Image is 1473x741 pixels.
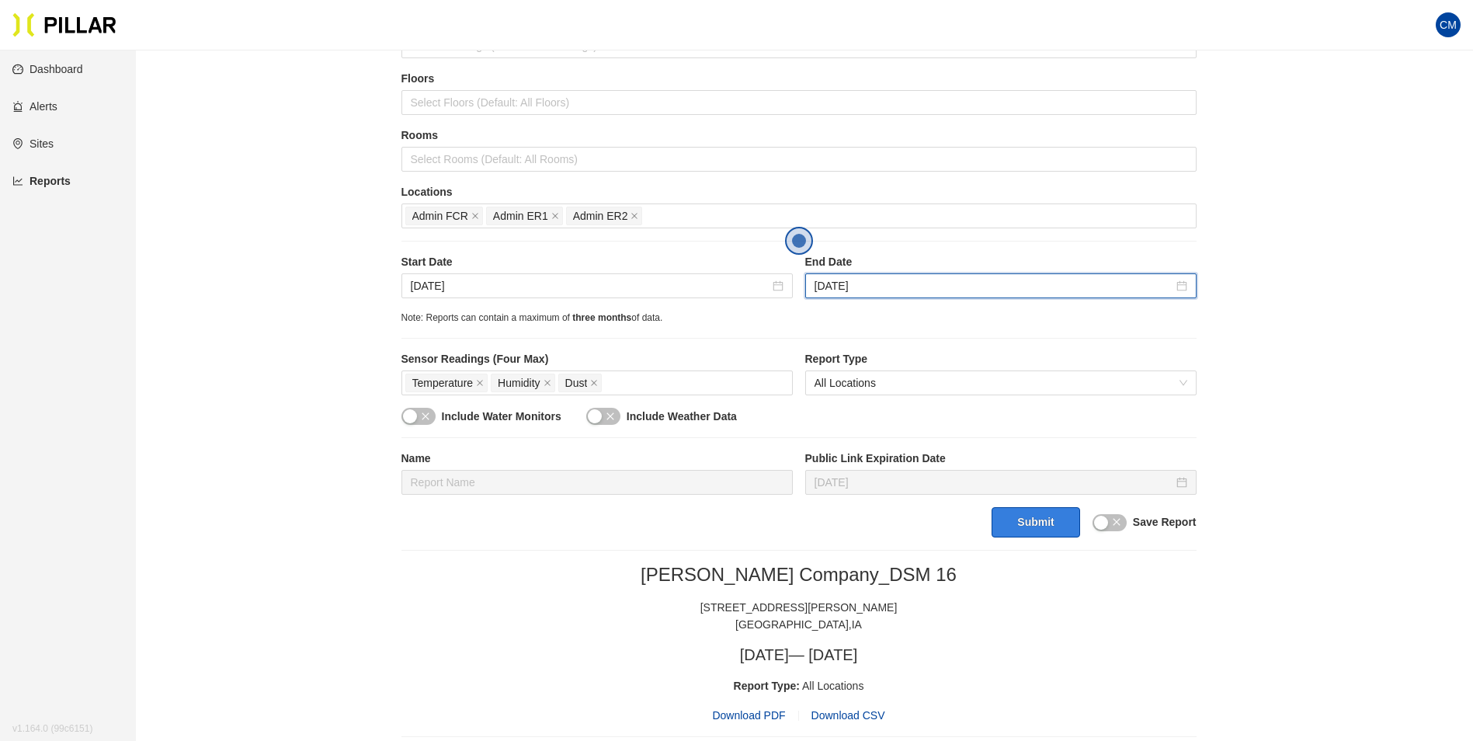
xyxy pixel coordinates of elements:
span: close [471,212,479,221]
h3: [DATE] — [DATE] [401,645,1197,665]
span: three months [572,312,631,323]
span: Humidity [498,374,540,391]
span: close [590,379,598,388]
label: Start Date [401,254,793,270]
label: Locations [401,184,1197,200]
label: Include Water Monitors [442,409,561,425]
span: close [631,212,638,221]
input: Report Name [401,470,793,495]
a: line-chartReports [12,175,71,187]
span: close [421,412,430,421]
div: [GEOGRAPHIC_DATA] , IA [401,616,1197,633]
label: Sensor Readings (Four Max) [401,351,793,367]
span: CM [1440,12,1457,37]
input: Aug 6, 2025 [411,277,770,294]
a: environmentSites [12,137,54,150]
span: All Locations [815,371,1187,395]
label: Save Report [1133,514,1197,531]
label: Include Weather Data [627,409,737,425]
input: Aug 14, 2025 [815,277,1173,294]
span: Dust [565,374,588,391]
img: Pillar Technologies [12,12,116,37]
span: close [606,412,615,421]
span: close [476,379,484,388]
h2: [PERSON_NAME] Company_DSM 16 [401,563,1197,586]
span: close [1112,517,1121,527]
span: Download CSV [811,709,885,722]
label: Report Type [805,351,1197,367]
a: dashboardDashboard [12,63,83,75]
span: close [544,379,551,388]
span: Temperature [412,374,474,391]
span: Report Type: [734,680,800,692]
input: Aug 27, 2025 [815,474,1173,491]
a: alertAlerts [12,100,57,113]
span: Admin FCR [412,207,468,224]
label: End Date [805,254,1197,270]
div: Note: Reports can contain a maximum of of data. [401,311,1197,325]
span: close [551,212,559,221]
div: All Locations [401,677,1197,694]
label: Rooms [401,127,1197,144]
div: [STREET_ADDRESS][PERSON_NAME] [401,599,1197,616]
label: Name [401,451,793,467]
span: Admin ER2 [573,207,628,224]
label: Floors [401,71,1197,87]
span: Admin ER1 [493,207,548,224]
label: Public Link Expiration Date [805,451,1197,467]
button: Submit [992,507,1079,537]
button: Open the dialog [785,227,813,255]
span: Download PDF [712,707,785,724]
